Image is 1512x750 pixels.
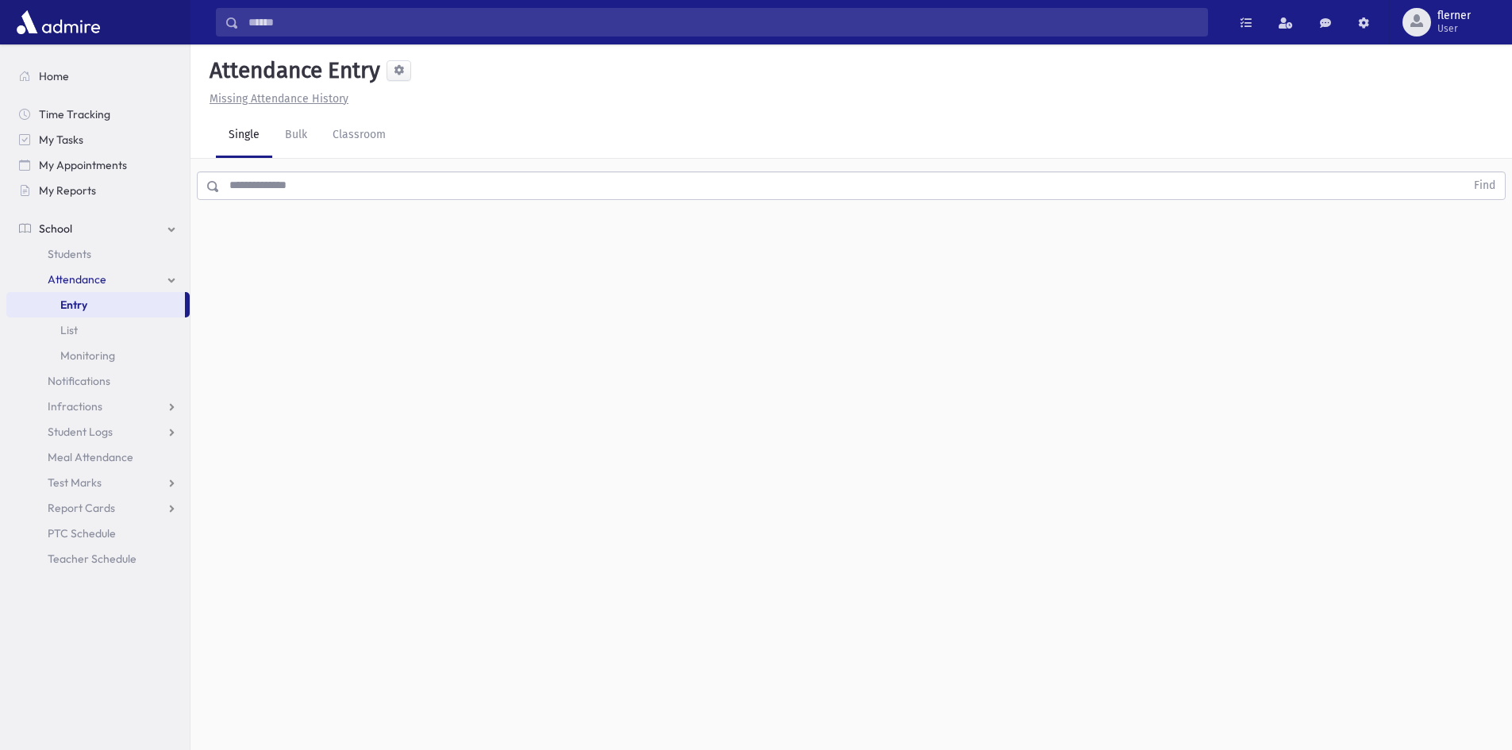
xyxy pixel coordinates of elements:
a: My Reports [6,178,190,203]
span: Meal Attendance [48,450,133,464]
span: Time Tracking [39,107,110,121]
a: School [6,216,190,241]
button: Find [1464,172,1505,199]
span: School [39,221,72,236]
span: flerner [1437,10,1471,22]
span: Home [39,69,69,83]
span: List [60,323,78,337]
a: Meal Attendance [6,444,190,470]
a: Monitoring [6,343,190,368]
a: Bulk [272,113,320,158]
a: My Tasks [6,127,190,152]
a: My Appointments [6,152,190,178]
span: Teacher Schedule [48,552,137,566]
u: Missing Attendance History [210,92,348,106]
span: Infractions [48,399,102,413]
span: Entry [60,298,87,312]
span: User [1437,22,1471,35]
a: Attendance [6,267,190,292]
span: PTC Schedule [48,526,116,540]
a: Student Logs [6,419,190,444]
span: Attendance [48,272,106,287]
a: Missing Attendance History [203,92,348,106]
span: Test Marks [48,475,102,490]
span: My Reports [39,183,96,198]
span: Students [48,247,91,261]
h5: Attendance Entry [203,57,380,84]
span: Notifications [48,374,110,388]
span: My Appointments [39,158,127,172]
a: Single [216,113,272,158]
span: My Tasks [39,133,83,147]
a: Infractions [6,394,190,419]
a: Teacher Schedule [6,546,190,571]
a: Classroom [320,113,398,158]
span: Report Cards [48,501,115,515]
a: Time Tracking [6,102,190,127]
a: List [6,317,190,343]
span: Monitoring [60,348,115,363]
a: Entry [6,292,185,317]
a: PTC Schedule [6,521,190,546]
a: Report Cards [6,495,190,521]
a: Notifications [6,368,190,394]
span: Student Logs [48,425,113,439]
a: Students [6,241,190,267]
input: Search [239,8,1207,37]
a: Home [6,63,190,89]
img: AdmirePro [13,6,104,38]
a: Test Marks [6,470,190,495]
